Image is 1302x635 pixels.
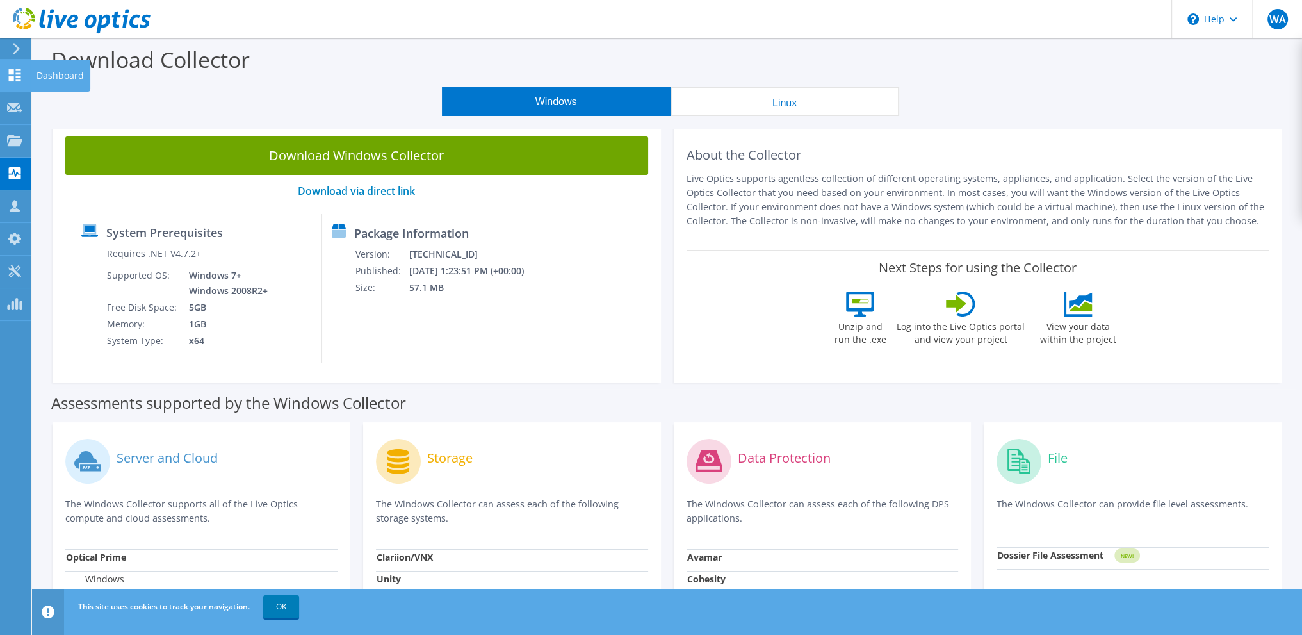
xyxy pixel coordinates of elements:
label: Download Collector [51,45,250,74]
td: Free Disk Space: [106,299,179,316]
label: Requires .NET V4.7.2+ [107,247,201,260]
strong: Cohesity [687,573,726,585]
label: Package Information [354,227,469,240]
td: 1GB [179,316,270,333]
td: Windows 7+ Windows 2008R2+ [179,267,270,299]
td: Memory: [106,316,179,333]
td: Version: [355,246,408,263]
strong: Unity [377,573,401,585]
label: File [1048,452,1068,465]
label: Next Steps for using the Collector [879,260,1077,276]
strong: Dossier File Assessment [997,549,1103,561]
strong: Optical Prime [66,551,126,563]
td: Size: [355,279,408,296]
p: The Windows Collector supports all of the Live Optics compute and cloud assessments. [65,497,338,525]
strong: Avamar [687,551,722,563]
p: The Windows Collector can assess each of the following storage systems. [376,497,648,525]
label: System Prerequisites [106,226,223,239]
a: Download via direct link [298,184,415,198]
button: Linux [671,87,899,116]
label: Windows [66,573,124,586]
p: Live Optics supports agentless collection of different operating systems, appliances, and applica... [687,172,1269,228]
button: Windows [442,87,671,116]
label: View your data within the project [1032,317,1124,346]
span: This site uses cookies to track your navigation. [78,601,250,612]
div: Dashboard [30,60,90,92]
td: System Type: [106,333,179,349]
td: [DATE] 1:23:51 PM (+00:00) [408,263,541,279]
label: Unzip and run the .exe [831,317,890,346]
label: Assessments supported by the Windows Collector [51,397,406,409]
p: The Windows Collector can assess each of the following DPS applications. [687,497,959,525]
td: x64 [179,333,270,349]
strong: Clariion/VNX [377,551,433,563]
td: [TECHNICAL_ID] [408,246,541,263]
tspan: NEW! [1121,552,1134,559]
label: Data Protection [738,452,831,465]
p: The Windows Collector can provide file level assessments. [997,497,1269,524]
label: Log into the Live Optics portal and view your project [896,317,1025,346]
td: 5GB [179,299,270,316]
span: WA [1267,9,1288,29]
a: OK [263,595,299,618]
td: Supported OS: [106,267,179,299]
h2: About the Collector [687,147,1269,163]
svg: \n [1187,13,1199,25]
label: Storage [427,452,473,465]
td: Published: [355,263,408,279]
label: Server and Cloud [117,452,218,465]
a: Download Windows Collector [65,136,648,175]
td: 57.1 MB [408,279,541,296]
